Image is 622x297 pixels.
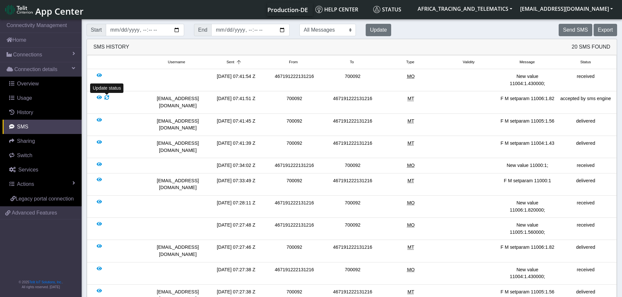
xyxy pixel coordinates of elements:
span: Actions [17,181,34,187]
div: 467191222131216 [324,140,382,154]
a: Usage [3,91,82,105]
span: To [350,59,354,65]
div: 700092 [324,266,382,280]
a: Status [371,3,414,16]
span: Mobile Originated [407,222,415,228]
a: Switch [3,148,82,163]
div: 700092 [324,162,382,169]
span: Mobile Originated [407,74,415,79]
a: History [3,105,82,120]
div: [DATE] 07:27:46 Z [207,244,265,258]
span: Overview [17,81,39,86]
div: [EMAIL_ADDRESS][DOMAIN_NAME] [149,244,207,258]
a: Help center [313,3,371,16]
span: Mobile Originated [407,163,415,168]
a: Sharing [3,134,82,148]
span: Mobile Terminated [407,141,414,146]
div: [DATE] 07:41:54 Z [207,73,265,87]
div: 700092 [265,95,323,109]
span: End [194,24,212,36]
span: Connection details [14,66,57,73]
a: Telit IoT Solutions, Inc. [29,280,62,284]
div: [EMAIL_ADDRESS][DOMAIN_NAME] [149,118,207,132]
div: New value 11000:1; [498,162,556,169]
button: AFRICA_TRACING_AND_TELEMATICS [414,3,516,15]
div: SMS History [87,39,617,55]
span: Message [519,59,535,65]
a: Overview [3,77,82,91]
div: 700092 [324,73,382,87]
div: received [557,222,615,236]
span: SMS [17,124,28,129]
div: [DATE] 07:27:38 Z [207,266,265,280]
div: 467191222131216 [324,244,382,258]
div: 700092 [265,244,323,258]
span: Production-DE [267,6,308,14]
span: Connections [13,51,42,59]
div: [EMAIL_ADDRESS][DOMAIN_NAME] [149,140,207,154]
div: F M setparam 11005:1.56 [498,118,556,132]
span: Validity [463,59,474,65]
div: Update status [90,84,123,93]
button: [EMAIL_ADDRESS][DOMAIN_NAME] [516,3,617,15]
span: Sent [227,59,234,65]
div: received [557,200,615,214]
span: App Center [35,5,84,17]
div: New value 11006:1.820000; [498,200,556,214]
div: delivered [557,177,615,191]
div: [DATE] 07:33:49 Z [207,177,265,191]
div: [DATE] 07:28:11 Z [207,200,265,214]
span: History [17,110,33,115]
div: [EMAIL_ADDRESS][DOMAIN_NAME] [149,95,207,109]
div: F M setparam 11006:1.82 [498,95,556,109]
div: 700092 [265,118,323,132]
div: 467191222131216 [324,95,382,109]
div: 700092 [265,140,323,154]
span: 20 SMS Found [572,43,610,51]
img: status.svg [373,6,380,13]
div: New value 11005:1.560000; [498,222,556,236]
div: [EMAIL_ADDRESS][DOMAIN_NAME] [149,177,207,191]
div: delivered [557,244,615,258]
span: Status [580,59,591,65]
span: Type [406,59,414,65]
div: 467191222131216 [265,73,323,87]
button: Send SMS [559,24,592,36]
span: Mobile Terminated [407,245,414,250]
span: Mobile Terminated [407,289,414,294]
div: 467191222131216 [324,118,382,132]
div: New value 11004:1.430000; [498,266,556,280]
a: SMS [3,120,82,134]
span: Usage [17,95,32,101]
div: received [557,266,615,280]
div: 700092 [265,177,323,191]
div: [DATE] 07:41:51 Z [207,95,265,109]
div: [DATE] 07:27:48 Z [207,222,265,236]
span: Mobile Terminated [407,178,414,183]
span: Mobile Terminated [407,118,414,124]
div: [DATE] 07:41:39 Z [207,140,265,154]
div: F M setparam 11004:1.43 [498,140,556,154]
button: Export [594,24,617,36]
img: knowledge.svg [315,6,323,13]
div: delivered [557,140,615,154]
span: Sharing [17,138,35,144]
div: 467191222131216 [265,266,323,280]
div: 700092 [324,222,382,236]
div: New value 11004:1.430000; [498,73,556,87]
span: Legacy portal connection [16,196,74,201]
div: 700092 [324,200,382,214]
a: Your current platform instance [267,3,308,16]
div: 467191222131216 [265,162,323,169]
span: Mobile Originated [407,200,415,205]
div: [DATE] 07:34:02 Z [207,162,265,169]
div: received [557,73,615,87]
button: Update [366,24,391,36]
span: Services [18,167,38,172]
span: Mobile Originated [407,267,415,272]
span: Switch [17,153,32,158]
div: F M setparam 11000:1 [498,177,556,191]
div: accepted by sms engine [557,95,615,109]
div: 467191222131216 [265,222,323,236]
div: 467191222131216 [324,177,382,191]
